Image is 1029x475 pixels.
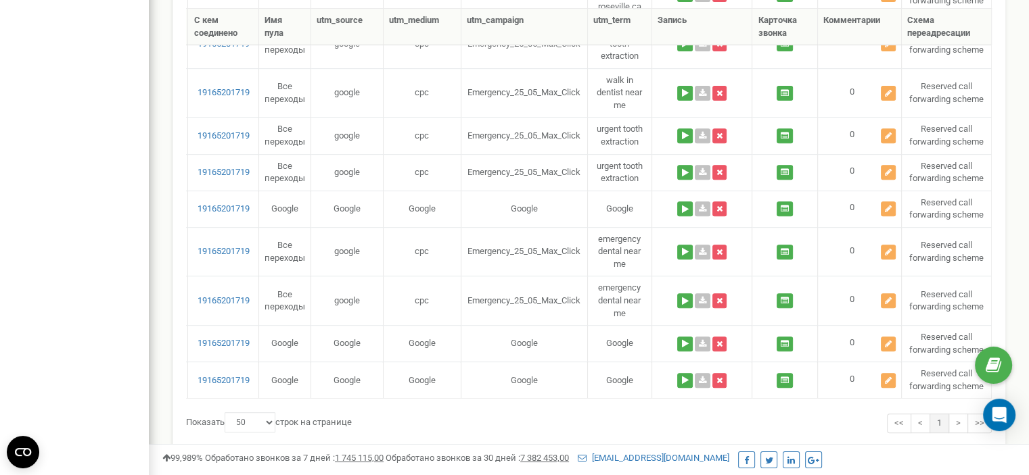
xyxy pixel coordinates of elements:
[818,68,902,118] td: 0
[712,245,727,259] button: Удалить запись
[461,276,588,325] td: Emergency_25_05_Max_Click
[712,336,727,351] button: Удалить запись
[384,191,461,227] td: Google
[311,117,384,153] td: google
[818,9,902,45] th: Комментарии
[902,154,992,191] td: Reserved call forwarding scheme
[259,361,311,398] td: Google
[588,276,652,325] td: emergency dental near me
[384,276,461,325] td: cpc
[386,453,569,463] span: Обработано звонков за 30 дней :
[162,453,203,463] span: 99,989%
[695,336,710,351] a: Скачать
[193,337,252,350] a: 19165201719
[188,9,258,45] th: С кем соединено
[461,325,588,361] td: Google
[930,414,949,433] a: 1
[902,68,992,118] td: Reserved call forwarding scheme
[902,276,992,325] td: Reserved call forwarding scheme
[588,361,652,398] td: Google
[818,325,902,361] td: 0
[384,227,461,276] td: cpc
[7,436,39,468] button: Open CMP widget
[259,68,311,118] td: Все переходы
[818,276,902,325] td: 0
[225,412,275,432] select: Показатьстрок на странице
[588,191,652,227] td: Google
[588,9,652,45] th: utm_term
[967,414,992,433] a: >>
[695,293,710,308] a: Скачать
[712,293,727,308] button: Удалить запись
[818,154,902,191] td: 0
[983,399,1015,431] div: Open Intercom Messenger
[712,201,727,216] button: Удалить запись
[902,191,992,227] td: Reserved call forwarding scheme
[311,154,384,191] td: google
[818,227,902,276] td: 0
[311,227,384,276] td: google
[588,154,652,191] td: urgent tooth extraction
[695,373,710,388] a: Скачать
[887,414,911,433] a: <<
[911,414,930,433] a: <
[259,325,311,361] td: Google
[384,117,461,153] td: cpc
[384,325,461,361] td: Google
[335,453,384,463] u: 1 745 115,00
[193,295,252,307] a: 19165201719
[695,165,710,180] a: Скачать
[902,117,992,153] td: Reserved call forwarding scheme
[578,453,729,463] a: [EMAIL_ADDRESS][DOMAIN_NAME]
[259,227,311,276] td: Все переходы
[461,191,588,227] td: Google
[712,86,727,101] button: Удалить запись
[818,117,902,153] td: 0
[461,9,588,45] th: utm_campaign
[193,245,252,258] a: 19165201719
[902,361,992,398] td: Reserved call forwarding scheme
[311,68,384,118] td: google
[259,117,311,153] td: Все переходы
[902,227,992,276] td: Reserved call forwarding scheme
[259,9,311,45] th: Имя пула
[193,374,252,387] a: 19165201719
[652,9,753,45] th: Запись
[818,361,902,398] td: 0
[311,9,384,45] th: utm_source
[695,128,710,143] a: Скачать
[259,191,311,227] td: Google
[311,191,384,227] td: Google
[384,68,461,118] td: cpc
[520,453,569,463] u: 7 382 453,00
[461,117,588,153] td: Emergency_25_05_Max_Click
[902,325,992,361] td: Reserved call forwarding scheme
[384,361,461,398] td: Google
[695,201,710,216] a: Скачать
[948,414,968,433] a: >
[193,130,252,143] a: 19165201719
[818,191,902,227] td: 0
[461,227,588,276] td: Emergency_25_05_Max_Click
[588,68,652,118] td: walk in dentist near me
[311,276,384,325] td: google
[461,154,588,191] td: Emergency_25_05_Max_Click
[259,154,311,191] td: Все переходы
[311,361,384,398] td: Google
[695,245,710,259] a: Скачать
[588,227,652,276] td: emergency dental near me
[384,9,461,45] th: utm_medium
[588,325,652,361] td: Google
[193,86,252,99] a: 19165201719
[193,203,252,216] a: 19165201719
[461,68,588,118] td: Emergency_25_05_Max_Click
[695,86,710,101] a: Скачать
[902,9,992,45] th: Схема переадресации
[205,453,384,463] span: Обработано звонков за 7 дней :
[193,166,252,179] a: 19165201719
[384,154,461,191] td: cpc
[461,361,588,398] td: Google
[588,117,652,153] td: urgent tooth extraction
[311,325,384,361] td: Google
[259,276,311,325] td: Все переходы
